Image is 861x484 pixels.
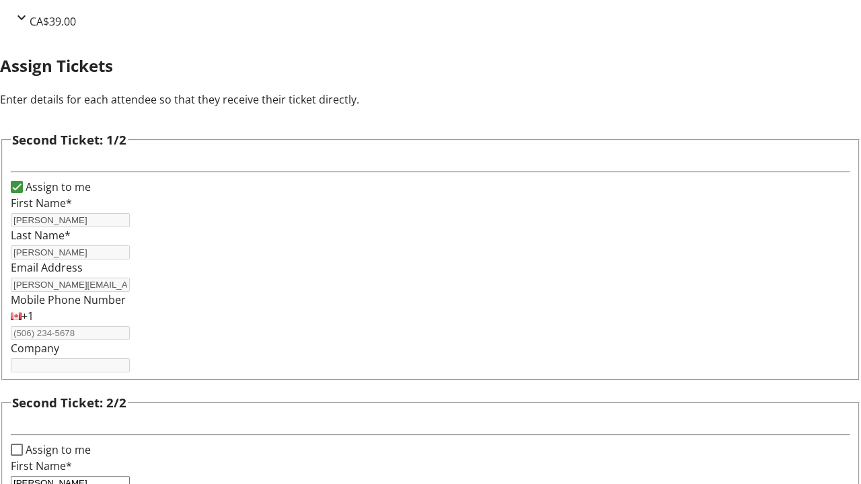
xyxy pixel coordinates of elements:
input: (506) 234-5678 [11,326,130,340]
label: First Name* [11,196,72,210]
label: Mobile Phone Number [11,292,126,307]
h3: Second Ticket: 1/2 [12,130,126,149]
span: CA$39.00 [30,14,76,29]
label: Assign to me [23,442,91,458]
label: Last Name* [11,228,71,243]
h3: Second Ticket: 2/2 [12,393,126,412]
label: Email Address [11,260,83,275]
label: Assign to me [23,179,91,195]
label: First Name* [11,458,72,473]
label: Company [11,341,59,356]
